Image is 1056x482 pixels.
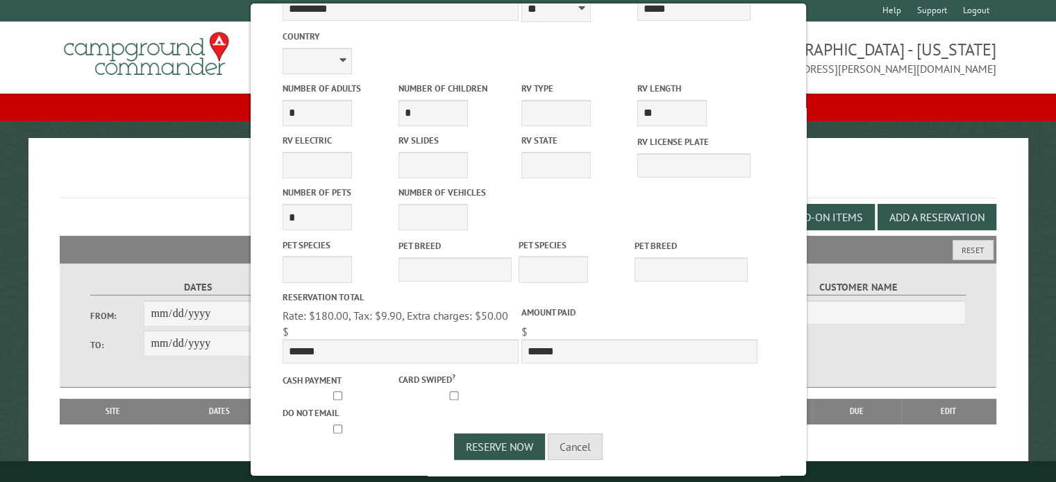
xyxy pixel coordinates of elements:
[953,240,994,260] button: Reset
[521,82,634,95] label: RV Type
[398,371,511,386] label: Card swiped
[398,134,511,147] label: RV Slides
[398,186,511,199] label: Number of Vehicles
[755,204,875,230] button: Edit Add-on Items
[454,433,545,460] button: Reserve Now
[401,309,508,322] span: , Extra charges: $50.00
[90,338,144,352] label: To:
[518,239,631,252] label: Pet species
[60,27,233,81] img: Campground Commander
[67,399,159,424] th: Site
[451,372,455,381] a: ?
[521,306,757,319] label: Amount paid
[282,134,395,147] label: RV Electric
[282,186,395,199] label: Number of Pets
[90,279,306,295] label: Dates
[637,82,751,95] label: RV Length
[635,239,748,252] label: Pet breed
[282,239,395,252] label: Pet species
[90,309,144,322] label: From:
[282,325,288,338] span: $
[812,399,901,424] th: Due
[282,82,395,95] label: Number of Adults
[637,135,751,148] label: RV License Plate
[521,325,527,338] span: $
[282,374,395,387] label: Cash payment
[282,30,518,43] label: Country
[751,279,966,295] label: Customer Name
[282,291,518,304] label: Reservation Total
[398,239,511,252] label: Pet breed
[548,433,603,460] button: Cancel
[60,160,996,198] h1: Reservations
[521,134,634,147] label: RV State
[878,204,996,230] button: Add a Reservation
[282,406,395,420] label: Do not email
[282,309,508,322] span: Rate: $180.00, Tax: $9.90
[901,399,996,424] th: Edit
[159,399,280,424] th: Dates
[398,82,511,95] label: Number of Children
[60,236,996,262] h2: Filters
